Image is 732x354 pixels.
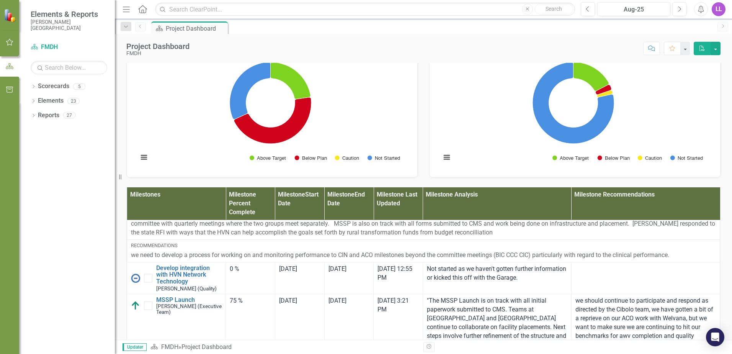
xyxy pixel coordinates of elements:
[31,43,107,52] a: FMDH
[328,297,346,304] span: [DATE]
[63,112,75,119] div: 27
[139,152,149,163] button: View chart menu, Chart
[377,297,419,314] div: [DATE] 3:21 PM
[427,265,567,282] p: Not started as we haven't gotten further information or kicked this off with the Garage.
[156,286,217,292] small: [PERSON_NAME] (Quality)
[127,239,720,262] td: Double-Click to Edit
[131,301,140,310] img: Above Target
[571,262,720,294] td: Double-Click to Edit
[597,2,670,16] button: Aug-25
[638,155,662,161] button: Show Caution
[573,62,609,91] path: Above Target, 21.
[38,82,69,91] a: Scorecards
[4,9,17,22] img: ClearPoint Strategy
[706,328,724,346] div: Open Intercom Messenger
[31,10,107,19] span: Elements & Reports
[279,265,297,272] span: [DATE]
[230,265,271,274] div: 0 %
[127,262,226,294] td: Double-Click to Edit Right Click for Context Menu
[155,3,575,16] input: Search ClearPoint...
[552,155,589,161] button: Show Above Target
[533,62,614,144] path: Not Started, 95.
[279,297,297,304] span: [DATE]
[134,54,407,169] svg: Interactive chart
[126,51,190,56] div: FMDH
[597,90,613,97] path: Caution, 2.
[73,83,85,90] div: 5
[600,5,668,14] div: Aug-25
[134,54,410,169] div: Chart. Highcharts interactive chart.
[234,97,311,144] path: Below Plan, 10.
[31,19,107,31] small: [PERSON_NAME][GEOGRAPHIC_DATA]
[181,343,232,351] div: Project Dashboard
[161,343,178,351] a: FMDH
[670,155,703,161] button: Show Not Started
[156,303,222,315] small: [PERSON_NAME] (Executive Team)
[234,113,248,120] path: Caution, 0.
[131,242,716,249] div: Recommendations
[368,155,400,161] button: Show Not Started
[250,155,286,161] button: Show Above Target
[31,61,107,74] input: Search Below...
[156,265,222,285] a: Develop integration with HVN Network Technology
[596,85,611,95] path: Below Plan, 3.
[598,155,629,161] button: Show Below Plan
[377,265,419,282] div: [DATE] 12:55 PM
[437,54,712,169] div: Chart. Highcharts interactive chart.
[295,155,327,161] button: Show Below Plan
[156,297,222,303] a: MSSP Launch
[38,97,64,105] a: Elements
[270,62,310,99] path: Above Target, 5.
[123,343,147,351] span: Updater
[535,4,573,15] button: Search
[226,262,275,294] td: Double-Click to Edit
[131,251,716,260] p: we need to develop a process for working on and monitoring performance to CIN and ACO milestones ...
[712,2,725,16] button: LL
[131,274,140,283] img: No Information
[575,297,716,349] p: we should continue to participate and respond as directed by the Cibolo team, we have gotten a bi...
[437,54,709,169] svg: Interactive chart
[423,262,571,294] td: Double-Click to Edit
[150,343,418,352] div: »
[166,24,226,33] div: Project Dashboard
[230,297,271,305] div: 75 %
[38,111,59,120] a: Reports
[67,98,80,104] div: 23
[546,6,562,12] span: Search
[335,155,359,161] button: Show Caution
[441,152,452,163] button: View chart menu, Chart
[126,42,190,51] div: Project Dashboard
[328,265,346,272] span: [DATE]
